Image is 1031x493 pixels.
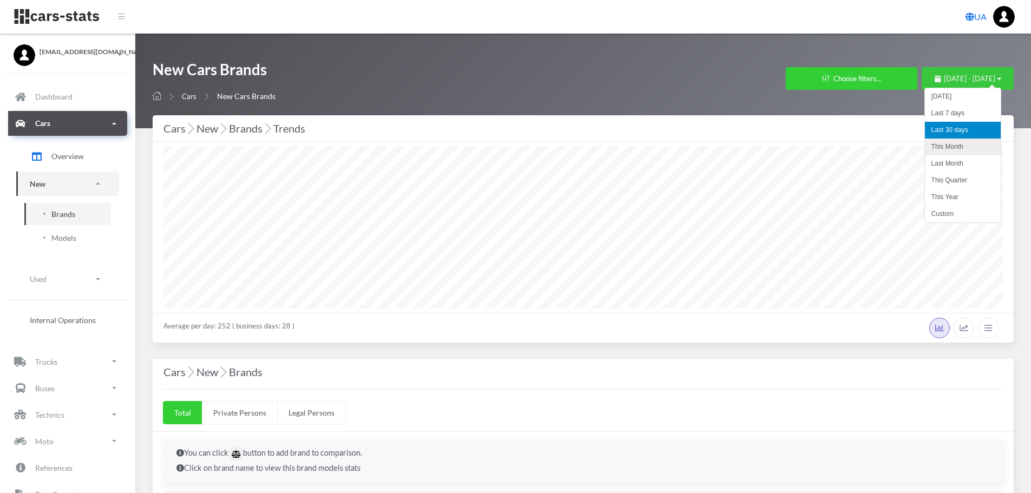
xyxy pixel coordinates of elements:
[922,67,1014,90] button: [DATE] - [DATE]
[35,116,50,130] p: Cars
[925,206,1001,222] li: Custom
[35,461,73,475] p: References
[16,143,119,170] a: Overview
[153,313,1014,343] div: Average per day: 252 ( business days: 28 )
[16,309,119,331] a: Internal Operations
[925,189,1001,206] li: This Year
[30,314,96,326] span: Internal Operations
[163,401,202,424] a: Total
[51,208,75,220] span: Brands
[16,172,119,196] a: New
[40,47,122,57] span: [EMAIL_ADDRESS][DOMAIN_NAME]
[925,155,1001,172] li: Last Month
[35,408,64,422] p: Technics
[277,401,346,424] a: Legal Persons
[14,8,100,25] img: navbar brand
[925,172,1001,189] li: This Quarter
[14,44,122,57] a: [EMAIL_ADDRESS][DOMAIN_NAME]
[217,91,275,101] span: New Cars Brands
[35,355,57,369] p: Trucks
[30,272,47,286] p: Used
[8,376,127,400] a: Buses
[153,60,275,85] h1: New Cars Brands
[993,6,1015,28] img: ...
[8,84,127,109] a: Dashboard
[925,105,1001,122] li: Last 7 days
[925,139,1001,155] li: This Month
[944,74,995,83] span: [DATE] - [DATE]
[51,150,84,162] span: Overview
[163,439,1003,483] div: You can click button to add brand to comparison. Click on brand name to view this brand models stats
[35,382,55,395] p: Buses
[35,90,73,103] p: Dashboard
[8,455,127,480] a: References
[24,203,111,225] a: Brands
[16,267,119,291] a: Used
[925,122,1001,139] li: Last 30 days
[925,88,1001,105] li: [DATE]
[8,402,127,427] a: Technics
[24,227,111,249] a: Models
[786,67,917,90] button: Choose filters...
[35,435,54,448] p: Moto
[30,177,45,190] p: New
[182,92,196,101] a: Cars
[8,349,127,374] a: Trucks
[163,120,1003,137] div: Cars New Brands Trends
[961,6,991,28] a: UA
[51,232,76,244] span: Models
[202,401,278,424] a: Private Persons
[8,429,127,453] a: Moto
[163,363,1003,380] h4: Cars New Brands
[8,111,127,136] a: Cars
